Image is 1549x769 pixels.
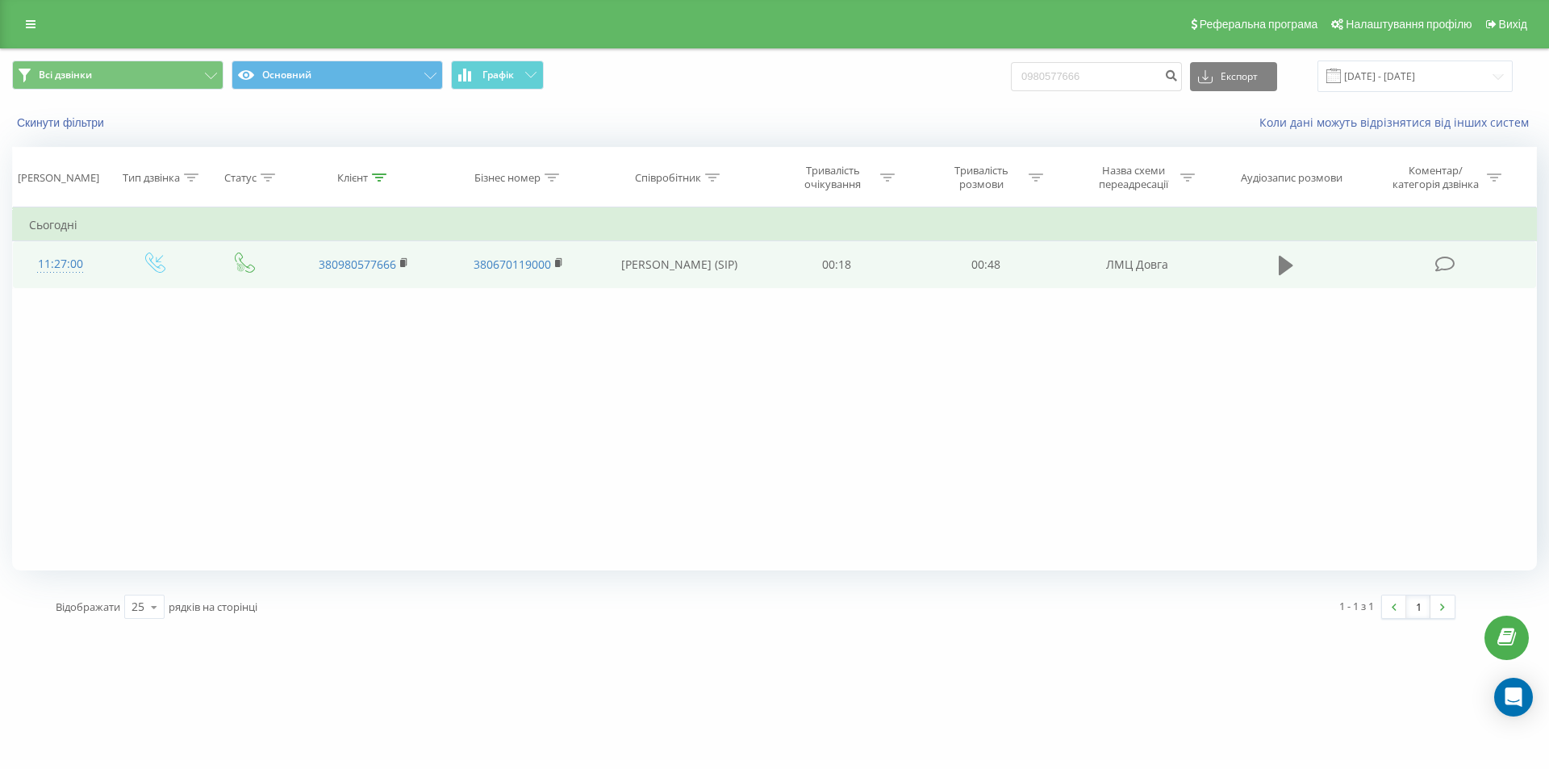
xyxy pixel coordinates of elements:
[1499,18,1527,31] span: Вихід
[232,61,443,90] button: Основний
[12,115,112,130] button: Скинути фільтри
[1241,171,1342,185] div: Аудіозапис розмови
[451,61,544,90] button: Графік
[790,164,876,191] div: Тривалість очікування
[56,600,120,614] span: Відображати
[1339,598,1374,614] div: 1 - 1 з 1
[1494,678,1533,717] div: Open Intercom Messenger
[18,171,99,185] div: [PERSON_NAME]
[1090,164,1176,191] div: Назва схеми переадресації
[1200,18,1318,31] span: Реферальна програма
[12,61,223,90] button: Всі дзвінки
[1060,241,1215,288] td: ЛМЦ Довга
[123,171,180,185] div: Тип дзвінка
[595,241,762,288] td: [PERSON_NAME] (SIP)
[1388,164,1483,191] div: Коментар/категорія дзвінка
[1406,596,1430,618] a: 1
[635,171,701,185] div: Співробітник
[337,171,368,185] div: Клієнт
[39,69,92,81] span: Всі дзвінки
[169,600,257,614] span: рядків на сторінці
[13,209,1537,241] td: Сьогодні
[1190,62,1277,91] button: Експорт
[482,69,514,81] span: Графік
[938,164,1025,191] div: Тривалість розмови
[474,257,551,272] a: 380670119000
[224,171,257,185] div: Статус
[474,171,541,185] div: Бізнес номер
[29,249,92,280] div: 11:27:00
[1259,115,1537,130] a: Коли дані можуть відрізнятися вiд інших систем
[911,241,1059,288] td: 00:48
[1011,62,1182,91] input: Пошук за номером
[319,257,396,272] a: 380980577666
[132,599,144,615] div: 25
[762,241,911,288] td: 00:18
[1346,18,1472,31] span: Налаштування профілю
